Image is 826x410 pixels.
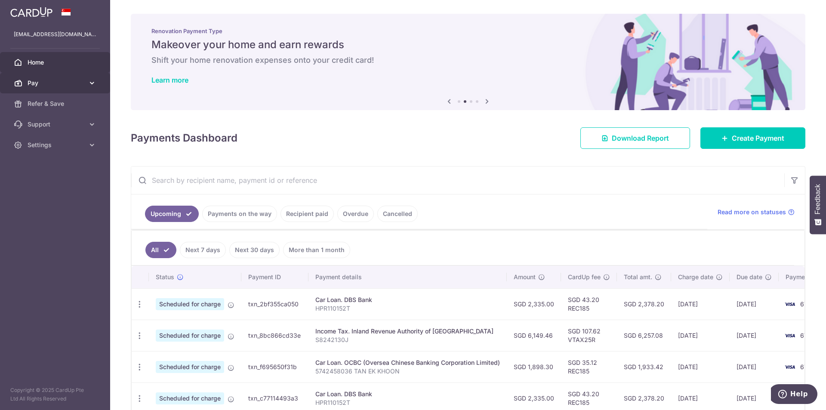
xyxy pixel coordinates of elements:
[180,242,226,258] a: Next 7 days
[315,304,500,313] p: HPR110152T
[514,273,536,281] span: Amount
[156,392,224,404] span: Scheduled for charge
[671,288,730,320] td: [DATE]
[131,14,805,110] img: Renovation banner
[14,30,96,39] p: [EMAIL_ADDRESS][DOMAIN_NAME]
[700,127,805,149] a: Create Payment
[561,351,617,382] td: SGD 35.12 REC185
[229,242,280,258] a: Next 30 days
[151,38,785,52] h5: Makeover your home and earn rewards
[10,7,52,17] img: CardUp
[781,299,798,309] img: Bank Card
[561,288,617,320] td: SGD 43.20 REC185
[814,184,822,214] span: Feedback
[580,127,690,149] a: Download Report
[507,288,561,320] td: SGD 2,335.00
[28,58,84,67] span: Home
[315,336,500,344] p: S8242130J
[315,398,500,407] p: HPR110152T
[151,55,785,65] h6: Shift your home renovation expenses onto your credit card!
[131,130,237,146] h4: Payments Dashboard
[156,273,174,281] span: Status
[718,208,786,216] span: Read more on statuses
[145,206,199,222] a: Upcoming
[315,367,500,376] p: 5742458036 TAN EK KHOON
[151,76,188,84] a: Learn more
[612,133,669,143] span: Download Report
[507,351,561,382] td: SGD 1,898.30
[28,141,84,149] span: Settings
[377,206,418,222] a: Cancelled
[800,332,814,339] span: 6715
[280,206,334,222] a: Recipient paid
[800,300,814,308] span: 6715
[671,320,730,351] td: [DATE]
[131,166,784,194] input: Search by recipient name, payment id or reference
[28,120,84,129] span: Support
[624,273,652,281] span: Total amt.
[781,362,798,372] img: Bank Card
[28,79,84,87] span: Pay
[718,208,795,216] a: Read more on statuses
[568,273,601,281] span: CardUp fee
[617,288,671,320] td: SGD 2,378.20
[241,351,308,382] td: txn_f695650f31b
[678,273,713,281] span: Charge date
[315,327,500,336] div: Income Tax. Inland Revenue Authority of [GEOGRAPHIC_DATA]
[730,351,779,382] td: [DATE]
[202,206,277,222] a: Payments on the way
[617,351,671,382] td: SGD 1,933.42
[241,320,308,351] td: txn_8bc866cd33e
[145,242,176,258] a: All
[308,266,507,288] th: Payment details
[781,330,798,341] img: Bank Card
[156,298,224,310] span: Scheduled for charge
[241,288,308,320] td: txn_2bf355ca050
[771,384,817,406] iframe: Opens a widget where you can find more information
[337,206,374,222] a: Overdue
[241,266,308,288] th: Payment ID
[151,28,785,34] p: Renovation Payment Type
[737,273,762,281] span: Due date
[315,358,500,367] div: Car Loan. OCBC (Oversea Chinese Banking Corporation Limited)
[671,351,730,382] td: [DATE]
[730,320,779,351] td: [DATE]
[730,288,779,320] td: [DATE]
[283,242,350,258] a: More than 1 month
[315,390,500,398] div: Car Loan. DBS Bank
[315,296,500,304] div: Car Loan. DBS Bank
[732,133,784,143] span: Create Payment
[561,320,617,351] td: SGD 107.62 VTAX25R
[617,320,671,351] td: SGD 6,257.08
[507,320,561,351] td: SGD 6,149.46
[156,361,224,373] span: Scheduled for charge
[800,363,814,370] span: 6715
[28,99,84,108] span: Refer & Save
[156,330,224,342] span: Scheduled for charge
[810,176,826,234] button: Feedback - Show survey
